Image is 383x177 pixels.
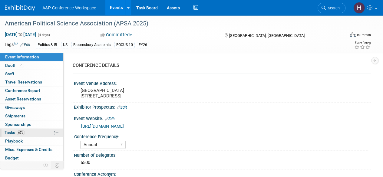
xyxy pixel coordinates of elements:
[51,161,64,169] td: Toggle Event Tabs
[98,32,134,38] button: Committed
[5,63,24,68] span: Booth
[74,79,371,87] div: Event Venue Address:
[5,122,31,127] span: Sponsorships
[350,32,356,37] img: Format-Inperson.png
[5,80,42,84] span: Travel Reservations
[74,103,371,110] div: Exhibitor Prospectus:
[0,70,63,78] a: Staff
[5,54,39,59] span: Event Information
[74,132,368,140] div: Conference Frequency:
[19,64,22,67] i: Booth reservation complete
[37,33,50,37] span: (4 days)
[229,33,304,38] span: [GEOGRAPHIC_DATA], [GEOGRAPHIC_DATA]
[17,130,25,135] span: 62%
[0,120,63,129] a: Sponsorships
[61,42,69,48] div: US
[0,78,63,86] a: Travel Reservations
[41,161,51,169] td: Personalize Event Tab Strip
[5,41,30,48] td: Tags
[0,146,63,154] a: Misc. Expenses & Credits
[0,103,63,112] a: Giveaways
[78,158,366,167] div: 6500
[105,117,115,121] a: Edit
[81,124,124,129] a: [URL][DOMAIN_NAME]
[0,137,63,145] a: Playbook
[117,105,127,110] a: Edit
[0,87,63,95] a: Conference Report
[137,42,149,48] div: FY26
[317,31,371,41] div: Event Format
[0,53,63,61] a: Event Information
[0,112,63,120] a: Shipments
[74,114,371,122] div: Event Website:
[0,95,63,103] a: Asset Reservations
[0,129,63,137] a: Tasks62%
[357,33,371,37] div: In-Person
[326,6,340,10] span: Search
[5,139,23,143] span: Playbook
[0,61,63,70] a: Booth
[5,130,25,135] span: Tasks
[36,42,59,48] div: Politics & IR
[354,41,371,44] div: Event Rating
[5,105,25,110] span: Giveaways
[353,2,365,14] img: Hannah Siegel
[0,154,63,162] a: Budget
[71,42,112,48] div: Bloomsbury Academic
[74,151,371,158] div: Number of Delegates:
[81,88,191,99] pre: [GEOGRAPHIC_DATA] [STREET_ADDRESS]
[5,32,36,37] span: [DATE] [DATE]
[18,32,23,37] span: to
[20,43,30,47] a: Edit
[5,71,14,76] span: Staff
[114,42,135,48] div: FOCUS 10
[5,113,25,118] span: Shipments
[5,156,19,160] span: Budget
[5,97,41,101] span: Asset Reservations
[318,3,345,13] a: Search
[3,18,340,29] div: American Political Science Association (APSA 2025)
[5,88,40,93] span: Conference Report
[5,147,52,152] span: Misc. Expenses & Credits
[73,62,366,69] div: CONFERENCE DETAILS
[42,5,96,10] span: A&P Conference Workspace
[5,5,35,11] img: ExhibitDay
